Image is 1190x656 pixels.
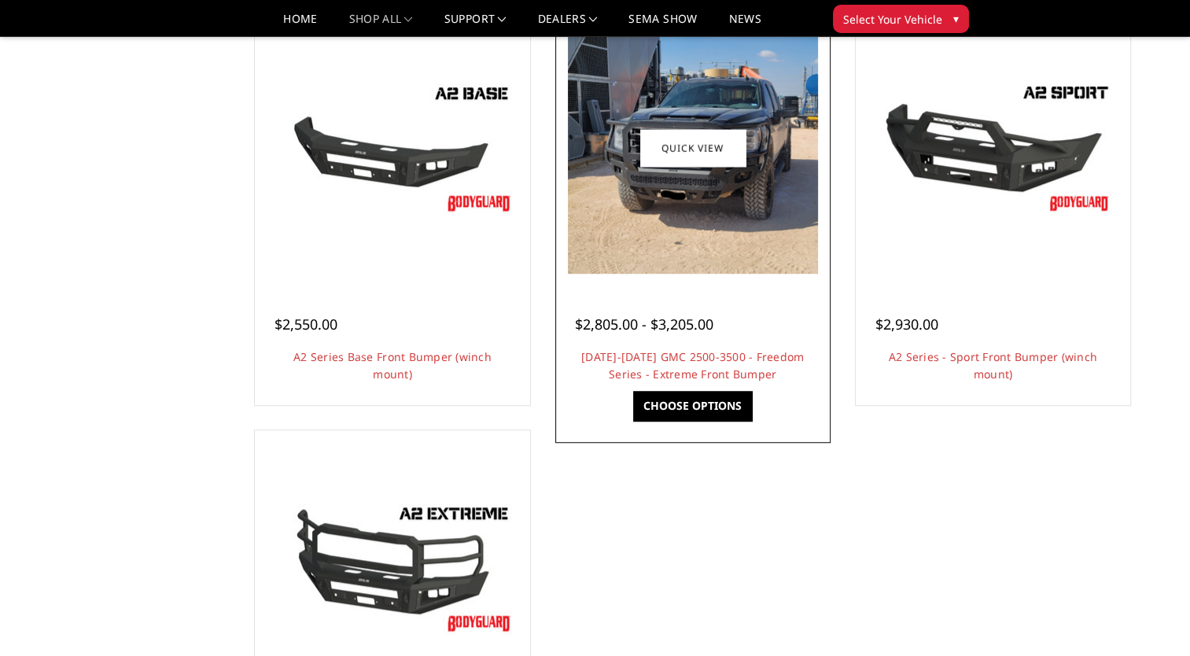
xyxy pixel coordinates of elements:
[581,349,804,381] a: [DATE]-[DATE] GMC 2500-3500 - Freedom Series - Extreme Front Bumper
[640,130,746,167] a: Quick view
[633,391,752,421] a: Choose Options
[274,315,337,334] span: $2,550.00
[628,13,697,36] a: SEMA Show
[559,14,827,282] a: 2020-2023 GMC 2500-3500 - Freedom Series - Extreme Front Bumper 2020-2023 GMC 2500-3500 - Freedom...
[444,13,507,36] a: Support
[843,11,942,28] span: Select Your Vehicle
[728,13,761,36] a: News
[538,13,598,36] a: Dealers
[293,349,492,381] a: A2 Series Base Front Bumper (winch mount)
[575,315,713,334] span: $2,805.00 - $3,205.00
[568,22,818,274] img: 2020-2023 GMC 2500-3500 - Freedom Series - Extreme Front Bumper
[860,14,1127,282] a: A2 Series - Sport Front Bumper (winch mount) A2 Series - Sport Front Bumper (winch mount)
[349,13,413,36] a: shop all
[259,14,526,282] a: A2 Series Base Front Bumper (winch mount) A2 Series Base Front Bumper (winch mount)
[889,349,1097,381] a: A2 Series - Sport Front Bumper (winch mount)
[875,315,938,334] span: $2,930.00
[953,10,959,27] span: ▾
[833,5,969,33] button: Select Your Vehicle
[283,13,317,36] a: Home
